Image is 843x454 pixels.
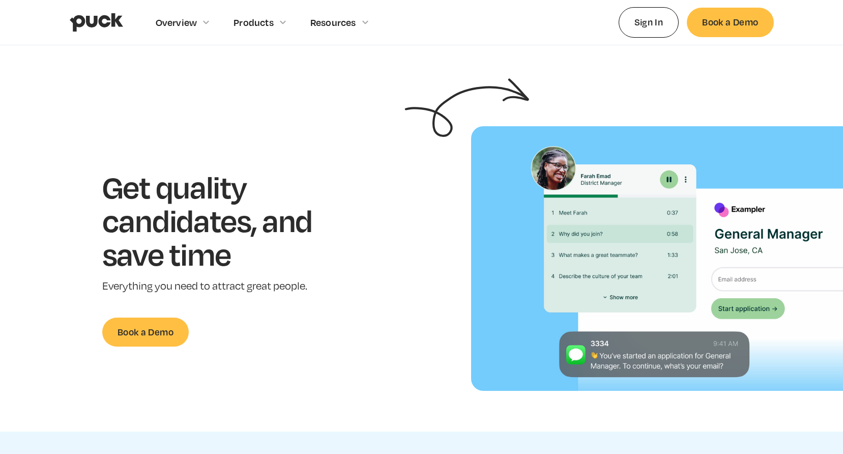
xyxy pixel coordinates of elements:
[687,8,773,37] a: Book a Demo
[234,17,274,28] div: Products
[102,318,189,347] a: Book a Demo
[156,17,197,28] div: Overview
[102,170,344,270] h1: Get quality candidates, and save time
[102,279,344,294] p: Everything you need to attract great people.
[310,17,356,28] div: Resources
[619,7,679,37] a: Sign In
